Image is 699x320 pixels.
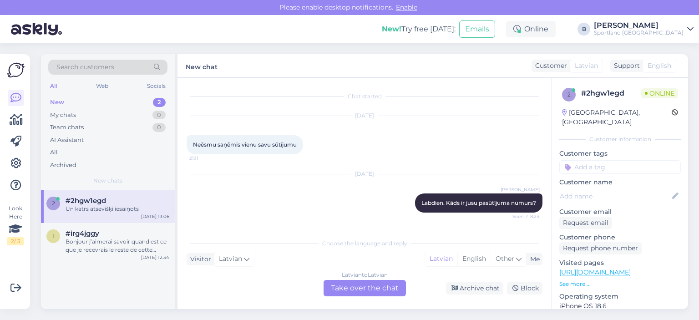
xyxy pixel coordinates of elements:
p: Visited pages [559,258,681,268]
button: Emails [459,20,495,38]
span: [PERSON_NAME] [501,186,540,193]
span: 21:11 [189,155,223,162]
a: [URL][DOMAIN_NAME] [559,268,631,276]
div: Chat started [187,92,542,101]
div: 0 [152,111,166,120]
p: Customer name [559,178,681,187]
div: New [50,98,64,107]
span: 2 [567,91,571,98]
div: Take over the chat [324,280,406,296]
div: Block [507,282,542,295]
b: New! [382,25,401,33]
div: Customer [532,61,567,71]
div: Archive chat [446,282,503,295]
div: Visitor [187,254,211,264]
p: Customer email [559,207,681,217]
span: Latvian [219,254,242,264]
div: [GEOGRAPHIC_DATA], [GEOGRAPHIC_DATA] [562,108,672,127]
div: [DATE] [187,170,542,178]
span: Other [496,254,514,263]
div: Request phone number [559,242,642,254]
span: Labdien. Kāds ir jusu pasūtījuma numurs? [421,199,536,206]
span: English [648,61,671,71]
div: Try free [DATE]: [382,24,456,35]
div: Latvian to Latvian [342,271,388,279]
div: B [577,23,590,36]
div: Archived [50,161,76,170]
div: AI Assistant [50,136,84,145]
div: [DATE] 13:06 [141,213,169,220]
span: Online [641,88,678,98]
div: Sportland [GEOGRAPHIC_DATA] [594,29,684,36]
span: Seen ✓ 8:24 [506,213,540,220]
input: Add name [560,191,670,201]
div: English [457,252,491,266]
div: All [50,148,58,157]
div: Support [610,61,640,71]
span: New chats [93,177,122,185]
div: Customer information [559,135,681,143]
div: Latvian [425,252,457,266]
div: Choose the language and reply [187,239,542,248]
div: Request email [559,217,612,229]
span: #irg4jggy [66,229,99,238]
div: Look Here [7,204,24,245]
div: Bonjour j’aimerai savoir quand est ce que je recevrais le reste de cette commande 5000019353 s’il... [66,238,169,254]
p: iPhone OS 18.6 [559,301,681,311]
div: Socials [145,80,167,92]
div: Un katrs atsevišķi iesaiņots [66,205,169,213]
p: Customer phone [559,233,681,242]
span: #2hgw1egd [66,197,106,205]
div: Me [527,254,540,264]
div: Online [506,21,556,37]
p: Operating system [559,292,681,301]
div: 0 [152,123,166,132]
div: My chats [50,111,76,120]
div: [DATE] [187,112,542,120]
label: New chat [186,60,218,72]
span: i [52,233,54,239]
img: Askly Logo [7,61,25,79]
span: Neēsmu saņēmis vienu savu sūtījumu [193,141,297,148]
div: [PERSON_NAME] [594,22,684,29]
span: 2 [52,200,55,207]
div: 2 [153,98,166,107]
input: Add a tag [559,160,681,174]
span: Latvian [575,61,598,71]
span: Enable [393,3,420,11]
div: Team chats [50,123,84,132]
p: Customer tags [559,149,681,158]
div: All [48,80,59,92]
div: [DATE] 12:34 [141,254,169,261]
div: 2 / 3 [7,237,24,245]
span: Search customers [56,62,114,72]
p: See more ... [559,280,681,288]
div: Web [94,80,110,92]
div: # 2hgw1egd [581,88,641,99]
a: [PERSON_NAME]Sportland [GEOGRAPHIC_DATA] [594,22,694,36]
